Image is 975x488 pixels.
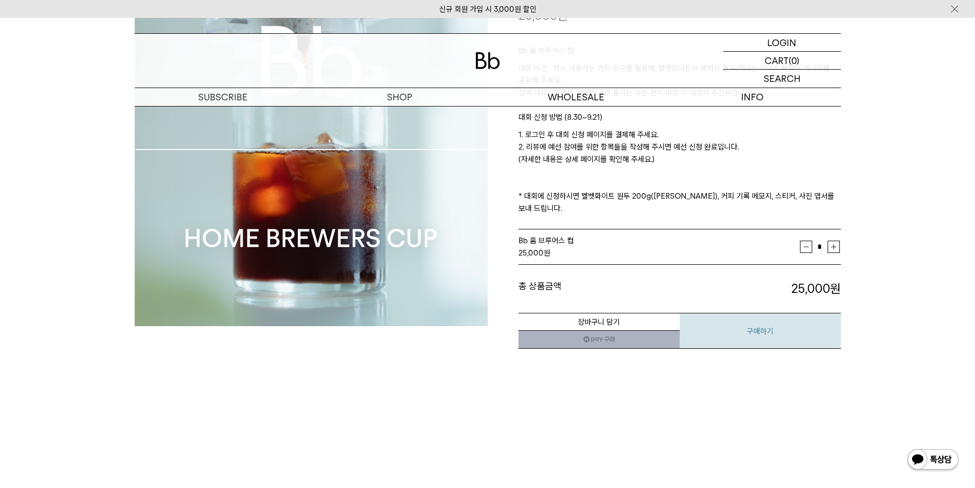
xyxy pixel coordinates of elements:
strong: 25,000 [791,281,841,296]
img: 카카오톡 채널 1:1 채팅 버튼 [906,448,960,473]
p: CART [765,52,789,69]
a: 새창 [518,330,680,349]
button: 장바구니 담기 [518,313,680,331]
p: SEARCH [764,70,800,88]
a: SHOP [311,88,488,106]
img: 로고 [475,52,500,69]
button: 구매하기 [680,313,841,349]
button: 감소 [800,241,812,253]
a: LOGIN [723,34,841,52]
p: 1. 로그인 후 대회 신청 페이지를 결제해 주세요. 2. 리뷰에 예선 참여를 위한 항목들을 작성해 주시면 예선 신청 완료입니다. (자세한 내용은 상세 페이지를 확인해 주세요.... [518,129,841,215]
div: 원 [518,247,800,259]
span: Bb 홈 브루어스 컵 [518,236,574,245]
button: 증가 [828,241,840,253]
p: LOGIN [767,34,796,51]
b: 원 [830,281,841,296]
p: 대회 신청 방법 (8.30~9.21) [518,111,841,129]
p: (0) [789,52,799,69]
a: 신규 회원 가입 시 3,000원 할인 [439,5,536,14]
p: INFO [664,88,841,106]
dt: 총 상품금액 [518,280,680,298]
a: SUBSCRIBE [135,88,311,106]
strong: 25,000 [518,248,544,258]
a: CART (0) [723,52,841,70]
p: WHOLESALE [488,88,664,106]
